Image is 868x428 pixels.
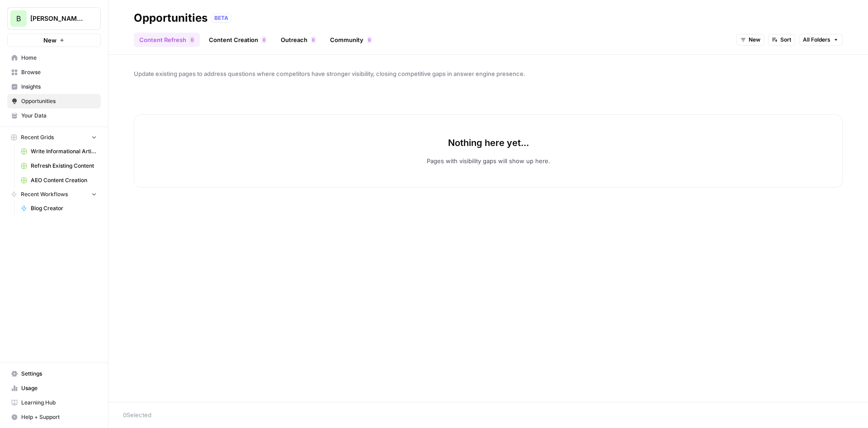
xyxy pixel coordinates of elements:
[17,173,101,188] a: AEO Content Creation
[448,136,529,149] p: Nothing here yet...
[311,36,316,43] div: 0
[7,131,101,144] button: Recent Grids
[21,83,97,91] span: Insights
[190,36,194,43] div: 0
[7,367,101,381] a: Settings
[803,36,830,44] span: All Folders
[17,159,101,173] a: Refresh Existing Content
[275,33,321,47] a: Outreach0
[799,34,843,46] button: All Folders
[368,36,371,43] span: 0
[780,36,791,44] span: Sort
[21,68,97,76] span: Browse
[7,188,101,201] button: Recent Workflows
[31,204,97,212] span: Blog Creator
[43,36,57,45] span: New
[736,34,764,46] button: New
[7,410,101,424] button: Help + Support
[21,190,68,198] span: Recent Workflows
[749,36,760,44] span: New
[17,144,101,159] a: Write Informational Article (1)
[325,33,377,47] a: Community0
[191,36,193,43] span: 0
[31,147,97,155] span: Write Informational Article (1)
[21,370,97,378] span: Settings
[7,7,101,30] button: Workspace: Bennett Financials
[21,133,54,141] span: Recent Grids
[21,54,97,62] span: Home
[427,156,550,165] p: Pages with visibility gaps will show up here.
[16,13,21,24] span: B
[203,33,272,47] a: Content Creation0
[7,33,101,47] button: New
[262,36,266,43] div: 0
[21,413,97,421] span: Help + Support
[21,97,97,105] span: Opportunities
[7,94,101,108] a: Opportunities
[7,108,101,123] a: Your Data
[123,410,854,419] div: 0 Selected
[21,112,97,120] span: Your Data
[134,33,200,47] a: Content Refresh0
[7,381,101,395] a: Usage
[21,384,97,392] span: Usage
[7,65,101,80] a: Browse
[7,395,101,410] a: Learning Hub
[263,36,265,43] span: 0
[7,80,101,94] a: Insights
[211,14,231,23] div: BETA
[134,69,843,78] span: Update existing pages to address questions where competitors have stronger visibility, closing co...
[31,162,97,170] span: Refresh Existing Content
[31,176,97,184] span: AEO Content Creation
[30,14,85,23] span: [PERSON_NAME] Financials
[17,201,101,216] a: Blog Creator
[367,36,372,43] div: 0
[134,11,208,25] div: Opportunities
[7,51,101,65] a: Home
[21,399,97,407] span: Learning Hub
[768,34,795,46] button: Sort
[312,36,315,43] span: 0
